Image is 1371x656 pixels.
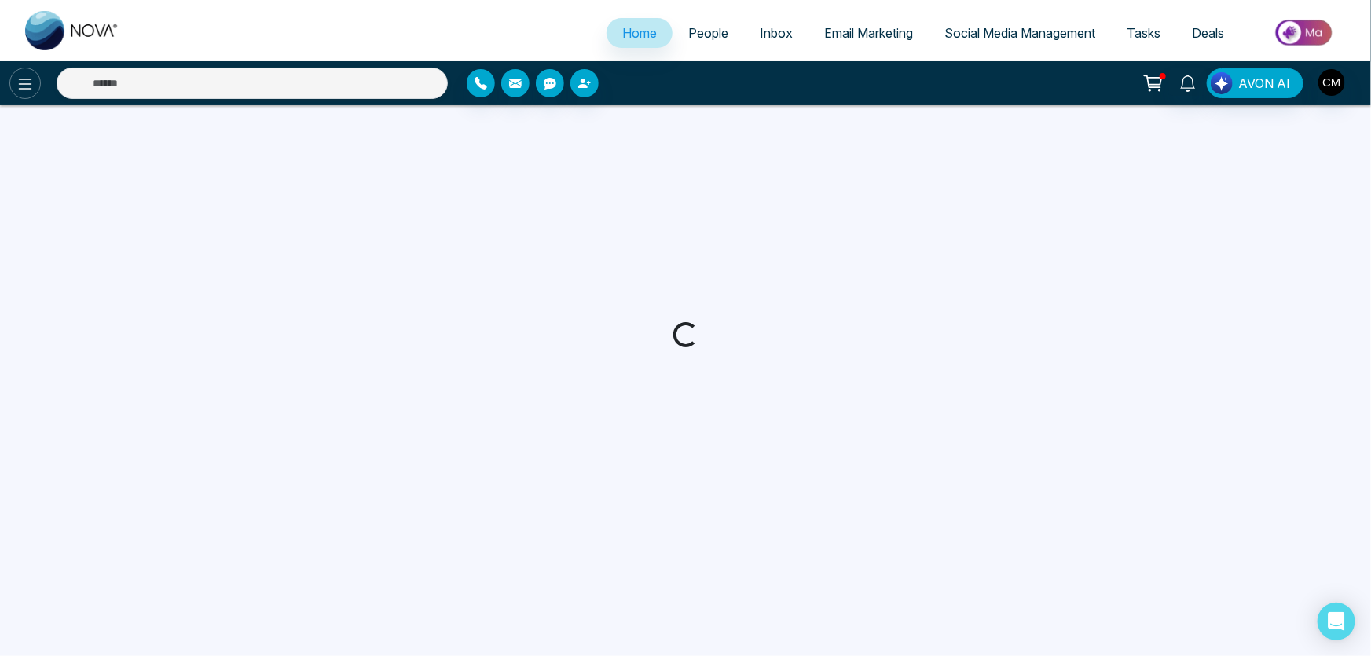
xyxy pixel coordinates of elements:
[944,25,1095,41] span: Social Media Management
[760,25,793,41] span: Inbox
[1211,72,1233,94] img: Lead Flow
[622,25,657,41] span: Home
[824,25,913,41] span: Email Marketing
[607,18,673,48] a: Home
[1318,603,1355,640] div: Open Intercom Messenger
[1127,25,1160,41] span: Tasks
[688,25,728,41] span: People
[1238,74,1290,93] span: AVON AI
[744,18,808,48] a: Inbox
[1248,15,1362,50] img: Market-place.gif
[1207,68,1303,98] button: AVON AI
[1111,18,1176,48] a: Tasks
[808,18,929,48] a: Email Marketing
[673,18,744,48] a: People
[25,11,119,50] img: Nova CRM Logo
[929,18,1111,48] a: Social Media Management
[1192,25,1224,41] span: Deals
[1318,69,1345,96] img: User Avatar
[1176,18,1240,48] a: Deals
